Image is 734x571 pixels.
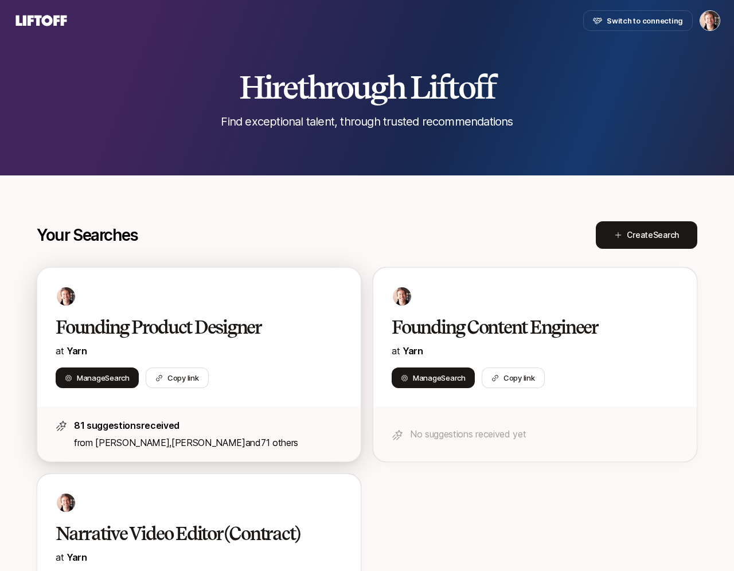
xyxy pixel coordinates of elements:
[700,10,720,31] button: Jasper Story
[37,226,138,244] p: Your Searches
[700,11,720,30] img: Jasper Story
[413,372,466,384] span: Manage
[56,316,318,339] h2: Founding Product Designer
[441,373,465,382] span: Search
[56,343,342,358] p: at
[653,230,679,240] span: Search
[392,367,475,388] button: ManageSearch
[403,345,423,357] span: Yarn
[56,522,318,545] h2: Narrative Video Editor (Contract)
[607,15,683,26] span: Switch to connecting
[245,437,298,448] span: and
[67,345,87,357] a: Yarn
[583,10,693,31] button: Switch to connecting
[297,68,495,107] span: through Liftoff
[56,367,139,388] button: ManageSearch
[57,287,75,306] img: 8cb3e434_9646_4a7a_9a3b_672daafcbcea.jpg
[67,552,87,563] a: Yarn
[57,494,75,512] img: 8cb3e434_9646_4a7a_9a3b_672daafcbcea.jpg
[393,287,411,306] img: 8cb3e434_9646_4a7a_9a3b_672daafcbcea.jpg
[410,427,678,441] p: No suggestions received yet
[74,435,342,450] p: from
[239,70,495,104] h2: Hire
[169,437,245,448] span: ,
[105,373,129,382] span: Search
[74,418,342,433] p: 81 suggestions received
[392,343,678,358] p: at
[56,550,342,565] p: at
[596,221,697,249] button: CreateSearch
[56,420,67,432] img: star-icon
[261,437,298,448] span: 71 others
[482,367,545,388] button: Copy link
[221,114,513,130] p: Find exceptional talent, through trusted recommendations
[171,437,245,448] span: [PERSON_NAME]
[77,372,130,384] span: Manage
[392,429,403,441] img: star-icon
[627,228,679,242] span: Create
[146,367,209,388] button: Copy link
[95,437,169,448] span: [PERSON_NAME]
[392,316,654,339] h2: Founding Content Engineer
